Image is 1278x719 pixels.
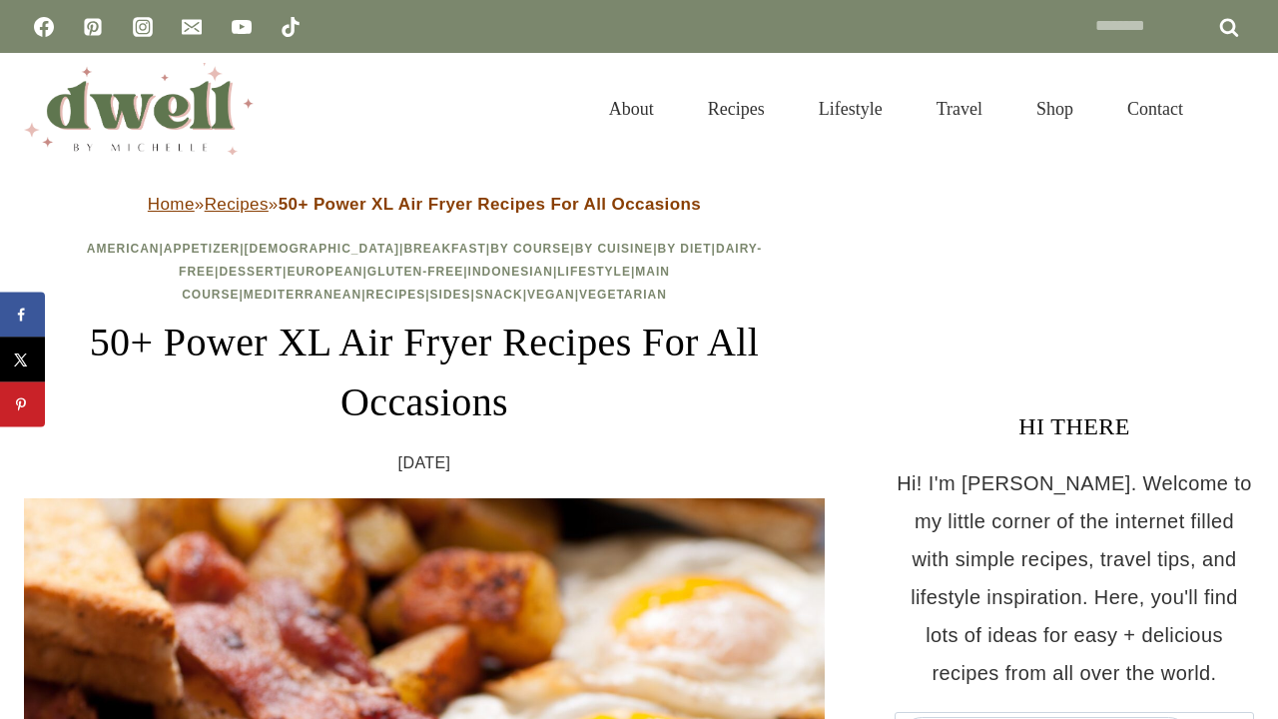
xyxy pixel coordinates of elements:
a: Pinterest [73,7,113,47]
span: | | | | | | | | | | | | | | | | | | | [87,242,762,302]
a: Home [148,195,195,214]
a: [DEMOGRAPHIC_DATA] [245,242,400,256]
a: Breakfast [403,242,485,256]
a: Recipes [205,195,269,214]
a: Vegetarian [579,288,667,302]
a: Vegan [527,288,575,302]
a: By Course [490,242,570,256]
a: Snack [475,288,523,302]
a: Gluten-Free [367,265,463,279]
h3: HI THERE [895,408,1254,444]
a: By Diet [657,242,711,256]
a: Indonesian [468,265,553,279]
a: Email [172,7,212,47]
a: Lifestyle [557,265,631,279]
a: Instagram [123,7,163,47]
a: Travel [910,74,1009,144]
img: DWELL by michelle [24,63,254,155]
a: American [87,242,160,256]
strong: 50+ Power XL Air Fryer Recipes For All Occasions [279,195,701,214]
p: Hi! I'm [PERSON_NAME]. Welcome to my little corner of the internet filled with simple recipes, tr... [895,464,1254,692]
a: European [287,265,362,279]
a: Shop [1009,74,1100,144]
a: Recipes [366,288,426,302]
a: Recipes [681,74,792,144]
a: Appetizer [164,242,240,256]
span: » » [148,195,701,214]
nav: Primary Navigation [582,74,1210,144]
button: View Search Form [1220,92,1254,126]
a: About [582,74,681,144]
h1: 50+ Power XL Air Fryer Recipes For All Occasions [24,313,825,432]
a: Facebook [24,7,64,47]
a: By Cuisine [575,242,653,256]
a: TikTok [271,7,311,47]
a: Contact [1100,74,1210,144]
a: Dessert [219,265,283,279]
a: Mediterranean [244,288,361,302]
a: Sides [430,288,471,302]
a: YouTube [222,7,262,47]
time: [DATE] [398,448,451,478]
a: Lifestyle [792,74,910,144]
